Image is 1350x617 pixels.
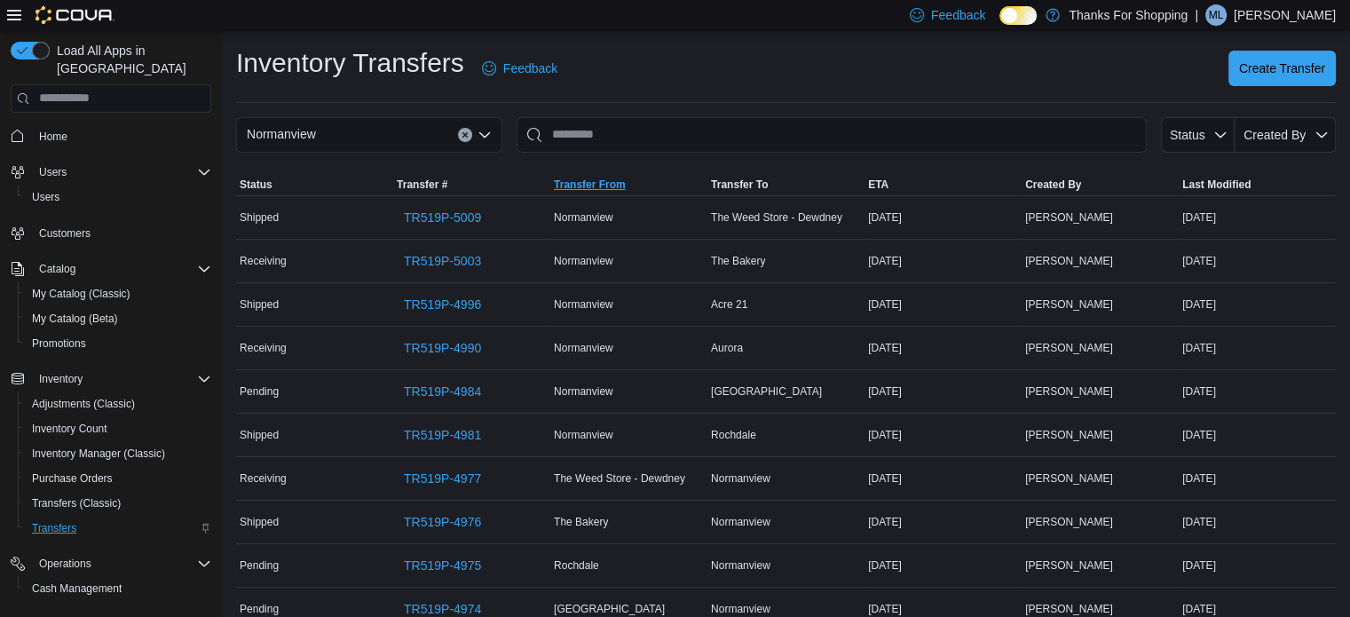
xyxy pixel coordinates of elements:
[39,130,67,144] span: Home
[707,174,864,195] button: Transfer To
[25,468,211,489] span: Purchase Orders
[1179,174,1336,195] button: Last Modified
[864,250,1022,272] div: [DATE]
[32,368,211,390] span: Inventory
[397,200,488,235] a: TR519P-5009
[503,59,557,77] span: Feedback
[18,416,218,441] button: Inventory Count
[711,471,770,486] span: Normanview
[240,254,287,268] span: Receiving
[18,306,218,331] button: My Catalog (Beta)
[1170,128,1205,142] span: Status
[25,578,129,599] a: Cash Management
[1025,515,1113,529] span: [PERSON_NAME]
[554,178,626,192] span: Transfer From
[458,128,472,142] button: Clear input
[32,336,86,351] span: Promotions
[240,178,272,192] span: Status
[404,513,481,531] span: TR519P-4976
[1228,51,1336,86] button: Create Transfer
[4,367,218,392] button: Inventory
[404,470,481,487] span: TR519P-4977
[25,393,142,415] a: Adjustments (Classic)
[1025,178,1081,192] span: Created By
[240,210,279,225] span: Shipped
[1179,250,1336,272] div: [DATE]
[32,496,121,510] span: Transfers (Classic)
[18,281,218,306] button: My Catalog (Classic)
[931,6,985,24] span: Feedback
[1179,381,1336,402] div: [DATE]
[25,333,211,354] span: Promotions
[404,426,481,444] span: TR519P-4981
[32,162,74,183] button: Users
[478,128,492,142] button: Open list of options
[864,468,1022,489] div: [DATE]
[36,6,114,24] img: Cova
[32,258,83,280] button: Catalog
[32,553,99,574] button: Operations
[711,210,842,225] span: The Weed Store - Dewdney
[1179,337,1336,359] div: [DATE]
[18,576,218,601] button: Cash Management
[711,178,768,192] span: Transfer To
[397,243,488,279] a: TR519P-5003
[1243,128,1306,142] span: Created By
[32,581,122,596] span: Cash Management
[32,447,165,461] span: Inventory Manager (Classic)
[240,341,287,355] span: Receiving
[554,254,613,268] span: Normanview
[1025,471,1113,486] span: [PERSON_NAME]
[393,174,550,195] button: Transfer #
[999,6,1037,25] input: Dark Mode
[25,493,128,514] a: Transfers (Classic)
[404,339,481,357] span: TR519P-4990
[711,515,770,529] span: Normanview
[397,461,488,496] a: TR519P-4977
[1025,428,1113,442] span: [PERSON_NAME]
[1179,468,1336,489] div: [DATE]
[25,468,120,489] a: Purchase Orders
[32,312,118,326] span: My Catalog (Beta)
[404,557,481,574] span: TR519P-4975
[554,341,613,355] span: Normanview
[1209,4,1224,26] span: ML
[32,125,211,147] span: Home
[711,297,747,312] span: Acre 21
[25,283,211,305] span: My Catalog (Classic)
[236,45,464,81] h1: Inventory Transfers
[32,368,90,390] button: Inventory
[25,186,67,208] a: Users
[25,333,93,354] a: Promotions
[25,518,83,539] a: Transfers
[236,174,393,195] button: Status
[39,226,91,241] span: Customers
[32,287,130,301] span: My Catalog (Classic)
[32,397,135,411] span: Adjustments (Classic)
[404,383,481,400] span: TR519P-4984
[711,558,770,573] span: Normanview
[711,602,770,616] span: Normanview
[864,337,1022,359] div: [DATE]
[864,207,1022,228] div: [DATE]
[25,308,125,329] a: My Catalog (Beta)
[240,471,287,486] span: Receiving
[4,123,218,149] button: Home
[18,516,218,541] button: Transfers
[554,297,613,312] span: Normanview
[32,223,98,244] a: Customers
[18,185,218,210] button: Users
[711,428,756,442] span: Rochdale
[32,190,59,204] span: Users
[1179,207,1336,228] div: [DATE]
[25,443,172,464] a: Inventory Manager (Classic)
[39,165,67,179] span: Users
[1179,555,1336,576] div: [DATE]
[1069,4,1188,26] p: Thanks For Shopping
[18,331,218,356] button: Promotions
[25,308,211,329] span: My Catalog (Beta)
[240,384,279,399] span: Pending
[1235,117,1336,153] button: Created By
[864,555,1022,576] div: [DATE]
[32,126,75,147] a: Home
